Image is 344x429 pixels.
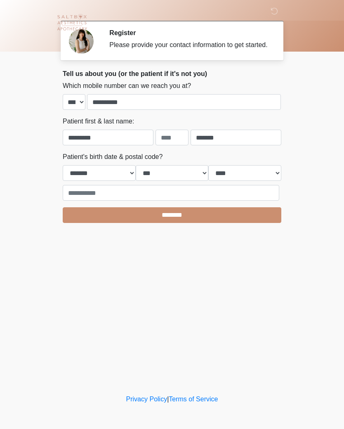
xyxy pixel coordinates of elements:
label: Patient first & last name: [63,116,134,126]
a: | [167,396,169,403]
h2: Tell us about you (or the patient if it's not you) [63,70,281,78]
a: Privacy Policy [126,396,167,403]
label: Patient's birth date & postal code? [63,152,163,162]
a: Terms of Service [169,396,218,403]
img: Saltbox Aesthetics Logo [54,6,90,41]
label: Which mobile number can we reach you at? [63,81,191,91]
